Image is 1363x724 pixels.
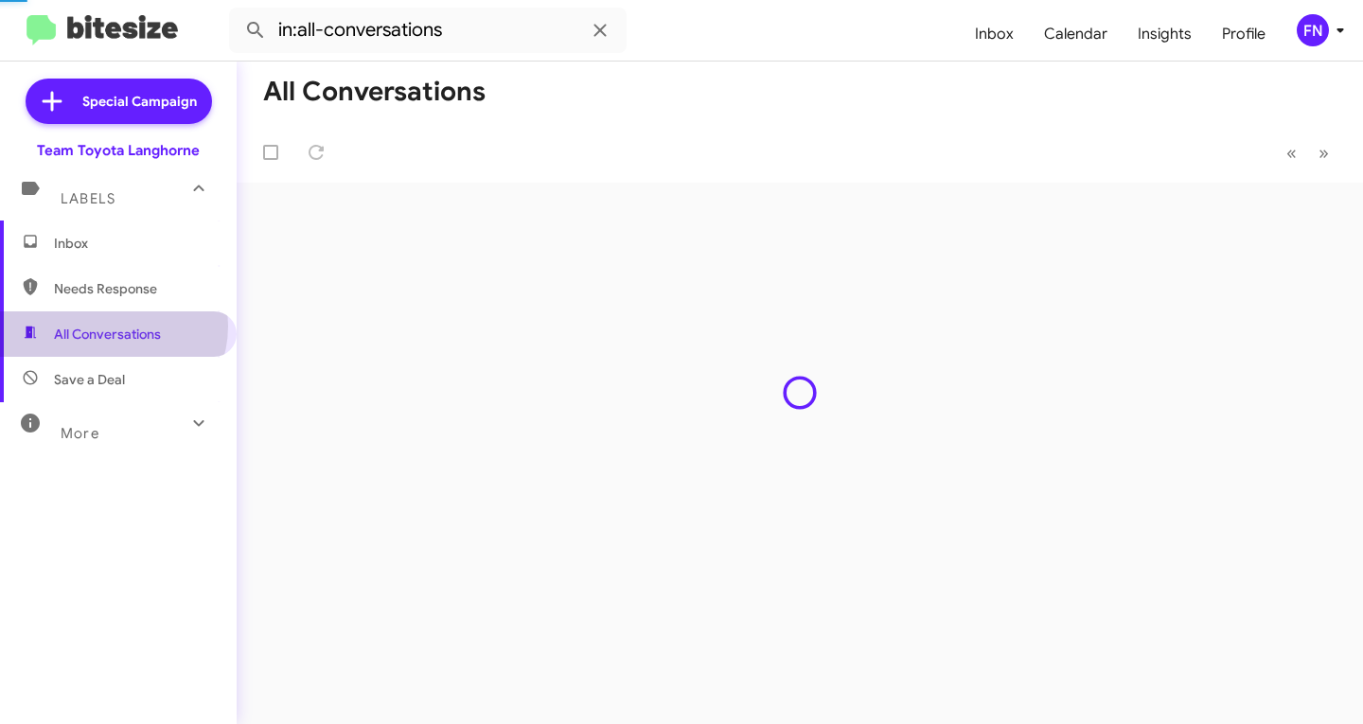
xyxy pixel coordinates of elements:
[54,234,215,253] span: Inbox
[54,279,215,298] span: Needs Response
[61,425,99,442] span: More
[82,92,197,111] span: Special Campaign
[229,8,627,53] input: Search
[1275,133,1308,172] button: Previous
[1319,141,1329,165] span: »
[1281,14,1342,46] button: FN
[1207,7,1281,62] a: Profile
[1276,133,1340,172] nav: Page navigation example
[1297,14,1329,46] div: FN
[1123,7,1207,62] a: Insights
[54,370,125,389] span: Save a Deal
[1286,141,1297,165] span: «
[960,7,1029,62] a: Inbox
[61,190,115,207] span: Labels
[1029,7,1123,62] a: Calendar
[263,77,486,107] h1: All Conversations
[1307,133,1340,172] button: Next
[37,141,200,160] div: Team Toyota Langhorne
[54,325,161,344] span: All Conversations
[26,79,212,124] a: Special Campaign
